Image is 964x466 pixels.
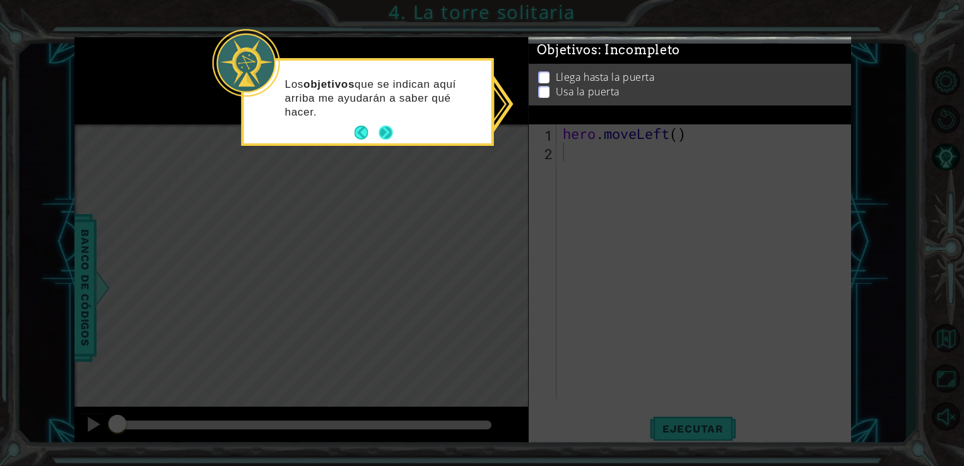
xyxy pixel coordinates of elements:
p: Los que se indican aquí arriba me ayudarán a saber qué hacer. [285,78,483,119]
p: Usa la puerta [556,92,620,105]
strong: objetivos [303,78,355,90]
span: Objetivos [537,50,681,66]
span: : Incompleto [598,50,680,65]
p: Llega hasta la puerta [556,77,655,91]
button: Back [355,126,379,140]
button: Next [379,126,393,140]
